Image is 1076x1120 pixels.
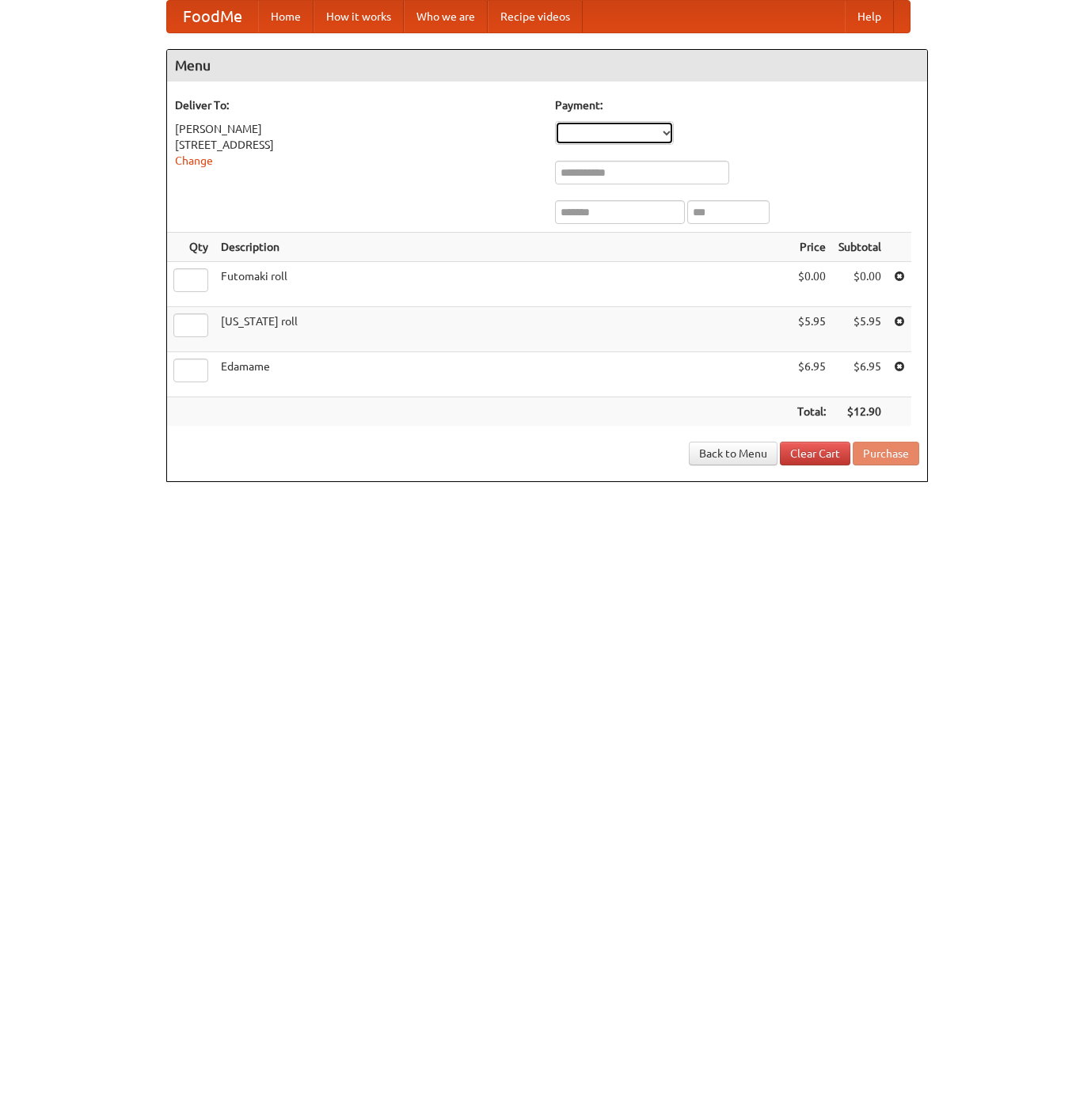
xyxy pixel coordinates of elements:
td: Futomaki roll [215,262,791,307]
a: Change [175,154,213,167]
td: $6.95 [791,352,832,397]
th: $12.90 [832,397,888,427]
h5: Deliver To: [175,97,539,113]
a: Back to Menu [689,442,778,465]
a: Clear Cart [780,442,850,465]
td: $5.95 [832,307,888,352]
a: Who we are [404,1,488,32]
td: $6.95 [832,352,888,397]
div: [PERSON_NAME] [175,121,539,137]
a: How it works [314,1,404,32]
td: [US_STATE] roll [215,307,791,352]
h5: Payment: [555,97,919,113]
button: Purchase [853,442,919,465]
a: Home [258,1,314,32]
a: FoodMe [167,1,258,32]
td: $0.00 [832,262,888,307]
th: Description [215,233,791,262]
th: Total: [791,397,832,427]
th: Qty [167,233,215,262]
h4: Menu [167,50,927,82]
a: Help [845,1,894,32]
td: $5.95 [791,307,832,352]
th: Subtotal [832,233,888,262]
td: $0.00 [791,262,832,307]
div: [STREET_ADDRESS] [175,137,539,153]
td: Edamame [215,352,791,397]
a: Recipe videos [488,1,583,32]
th: Price [791,233,832,262]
